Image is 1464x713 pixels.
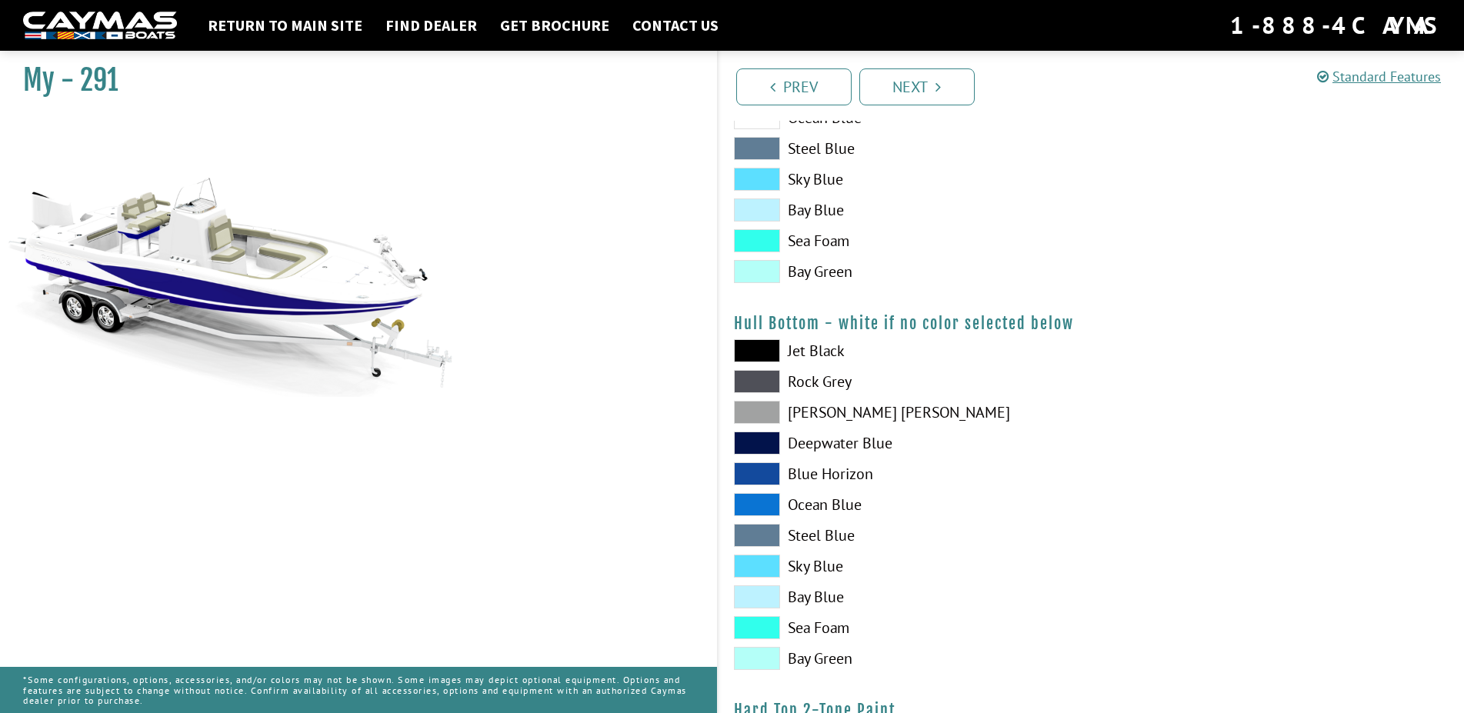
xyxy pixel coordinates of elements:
a: Get Brochure [492,15,617,35]
h4: Hull Bottom - white if no color selected below [734,314,1449,333]
label: Sea Foam [734,229,1076,252]
a: Contact Us [625,15,726,35]
a: Standard Features [1317,68,1441,85]
label: Bay Blue [734,585,1076,608]
label: Jet Black [734,339,1076,362]
label: Ocean Blue [734,493,1076,516]
a: Find Dealer [378,15,485,35]
label: Rock Grey [734,370,1076,393]
label: [PERSON_NAME] [PERSON_NAME] [734,401,1076,424]
h1: My - 291 [23,63,679,98]
p: *Some configurations, options, accessories, and/or colors may not be shown. Some images may depic... [23,667,694,713]
label: Bay Green [734,647,1076,670]
a: Next [859,68,975,105]
label: Steel Blue [734,524,1076,547]
img: white-logo-c9c8dbefe5ff5ceceb0f0178aa75bf4bb51f6bca0971e226c86eb53dfe498488.png [23,12,177,40]
label: Sea Foam [734,616,1076,639]
label: Sky Blue [734,555,1076,578]
label: Deepwater Blue [734,431,1076,455]
a: Return to main site [200,15,370,35]
label: Steel Blue [734,137,1076,160]
div: 1-888-4CAYMAS [1230,8,1441,42]
a: Prev [736,68,852,105]
label: Blue Horizon [734,462,1076,485]
label: Sky Blue [734,168,1076,191]
label: Bay Blue [734,198,1076,222]
label: Bay Green [734,260,1076,283]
